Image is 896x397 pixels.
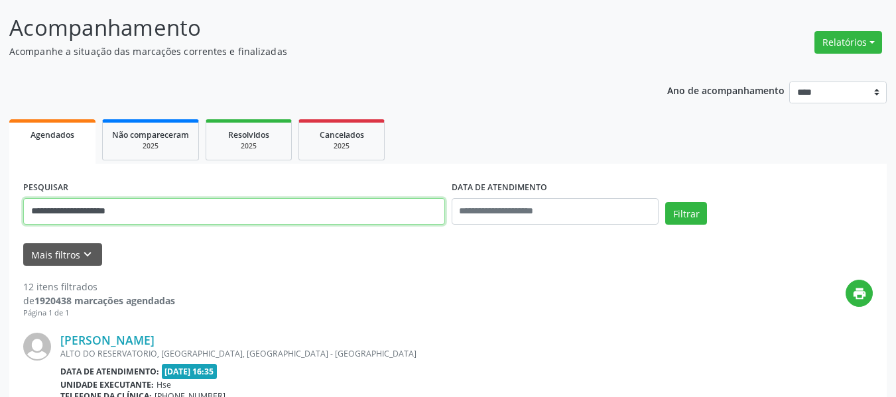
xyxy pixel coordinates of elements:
label: DATA DE ATENDIMENTO [452,178,547,198]
span: Não compareceram [112,129,189,141]
a: [PERSON_NAME] [60,333,155,347]
label: PESQUISAR [23,178,68,198]
div: 12 itens filtrados [23,280,175,294]
div: ALTO DO RESERVATORIO, [GEOGRAPHIC_DATA], [GEOGRAPHIC_DATA] - [GEOGRAPHIC_DATA] [60,348,674,359]
button: Mais filtroskeyboard_arrow_down [23,243,102,266]
span: [DATE] 16:35 [162,364,218,379]
p: Acompanhe a situação das marcações correntes e finalizadas [9,44,623,58]
p: Ano de acompanhamento [667,82,785,98]
b: Unidade executante: [60,379,154,390]
div: 2025 [308,141,375,151]
span: Cancelados [320,129,364,141]
div: Página 1 de 1 [23,308,175,319]
div: 2025 [216,141,282,151]
p: Acompanhamento [9,11,623,44]
i: print [852,286,867,301]
button: print [846,280,873,307]
img: img [23,333,51,361]
button: Filtrar [665,202,707,225]
div: de [23,294,175,308]
button: Relatórios [814,31,882,54]
div: 2025 [112,141,189,151]
span: Hse [157,379,171,390]
strong: 1920438 marcações agendadas [34,294,175,307]
i: keyboard_arrow_down [80,247,95,262]
span: Resolvidos [228,129,269,141]
b: Data de atendimento: [60,366,159,377]
span: Agendados [31,129,74,141]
